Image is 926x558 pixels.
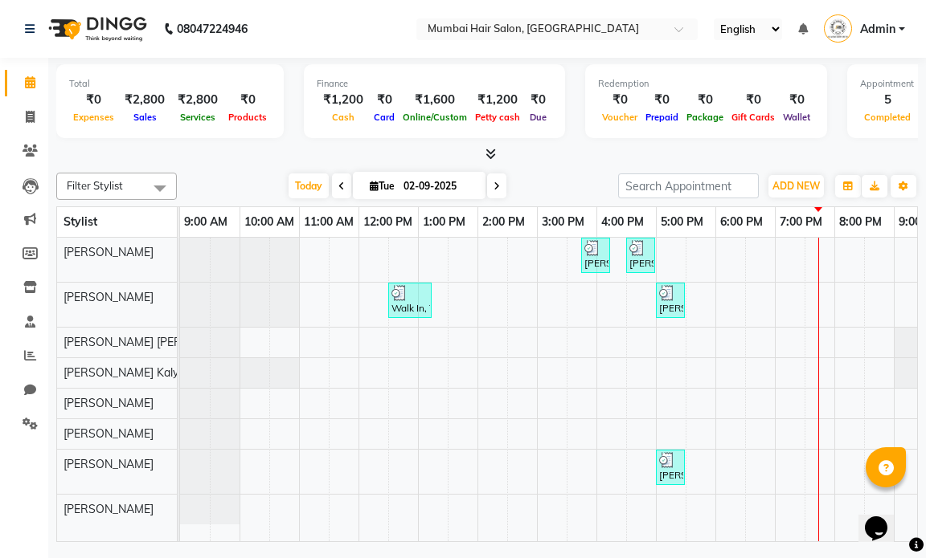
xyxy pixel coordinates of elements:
[224,112,271,123] span: Products
[366,180,399,192] span: Tue
[399,174,479,198] input: 2025-09-02
[328,112,359,123] span: Cash
[41,6,151,51] img: logo
[399,91,471,109] div: ₹1,600
[118,91,171,109] div: ₹2,800
[224,91,271,109] div: ₹0
[64,457,154,471] span: [PERSON_NAME]
[370,112,399,123] span: Card
[69,77,271,91] div: Total
[835,210,886,234] a: 8:00 PM
[390,285,430,316] div: Walk In, TK02, 12:30 PM-01:15 PM, Senior Haircut - [DEMOGRAPHIC_DATA]
[67,179,123,192] span: Filter Stylist
[860,112,915,123] span: Completed
[129,112,161,123] span: Sales
[860,91,915,109] div: 5
[177,6,248,51] b: 08047224946
[176,112,219,123] span: Services
[171,91,224,109] div: ₹2,800
[240,210,298,234] a: 10:00 AM
[716,210,767,234] a: 6:00 PM
[658,285,683,316] div: [PERSON_NAME], TK05, 05:00 PM-05:30 PM, Senior Haircut - [DEMOGRAPHIC_DATA]
[598,77,814,91] div: Redemption
[824,14,852,43] img: Admin
[64,502,154,516] span: [PERSON_NAME]
[399,112,471,123] span: Online/Custom
[618,173,759,198] input: Search Appointment
[478,210,529,234] a: 2:00 PM
[69,112,118,123] span: Expenses
[64,214,97,229] span: Stylist
[597,210,648,234] a: 4:00 PM
[64,426,154,441] span: [PERSON_NAME]
[583,240,608,271] div: [PERSON_NAME], TK04, 03:45 PM-04:15 PM, Director Haircut - [DEMOGRAPHIC_DATA]
[526,112,551,123] span: Due
[727,91,779,109] div: ₹0
[370,91,399,109] div: ₹0
[64,396,154,410] span: [PERSON_NAME]
[772,180,820,192] span: ADD NEW
[727,112,779,123] span: Gift Cards
[300,210,358,234] a: 11:00 AM
[598,112,641,123] span: Voucher
[471,112,524,123] span: Petty cash
[359,210,416,234] a: 12:00 PM
[419,210,469,234] a: 1:00 PM
[657,210,707,234] a: 5:00 PM
[64,365,191,380] span: [PERSON_NAME] Kalyan
[682,112,727,123] span: Package
[598,91,641,109] div: ₹0
[471,91,524,109] div: ₹1,200
[64,335,247,349] span: [PERSON_NAME] [PERSON_NAME]
[860,21,895,38] span: Admin
[779,91,814,109] div: ₹0
[524,91,552,109] div: ₹0
[682,91,727,109] div: ₹0
[628,240,654,271] div: [PERSON_NAME], TK03, 04:30 PM-05:00 PM, Director Haircut - [DEMOGRAPHIC_DATA]
[69,91,118,109] div: ₹0
[64,245,154,259] span: [PERSON_NAME]
[768,175,824,198] button: ADD NEW
[317,91,370,109] div: ₹1,200
[641,112,682,123] span: Prepaid
[64,290,154,304] span: [PERSON_NAME]
[641,91,682,109] div: ₹0
[180,210,231,234] a: 9:00 AM
[289,173,329,198] span: Today
[658,452,683,483] div: [PERSON_NAME], TK03, 05:00 PM-05:30 PM, Senior Haircut - [DEMOGRAPHIC_DATA] (₹300)
[538,210,588,234] a: 3:00 PM
[779,112,814,123] span: Wallet
[776,210,826,234] a: 7:00 PM
[317,77,552,91] div: Finance
[858,494,910,542] iframe: chat widget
